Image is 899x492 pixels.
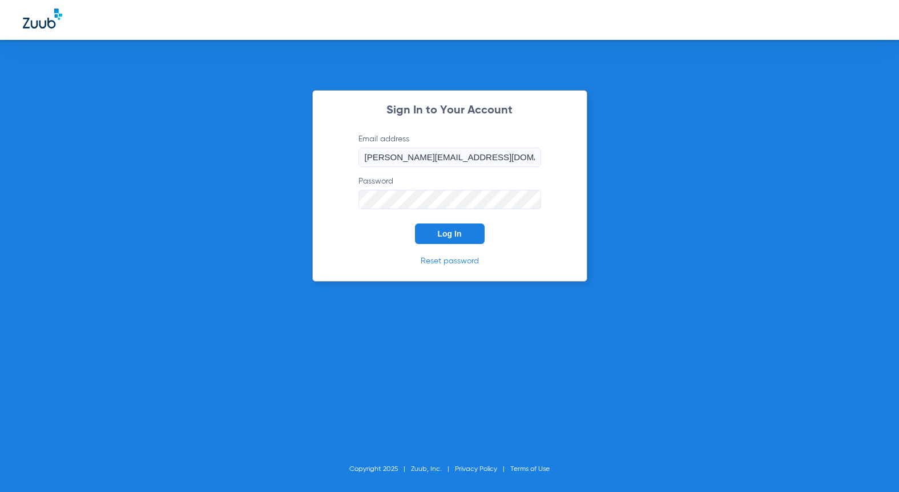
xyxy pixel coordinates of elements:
button: Log In [415,223,485,244]
li: Zuub, Inc. [411,463,455,475]
a: Reset password [421,257,479,265]
input: Password [358,190,541,209]
span: Log In [438,229,462,238]
img: Zuub Logo [23,9,62,29]
label: Email address [358,133,541,167]
h2: Sign In to Your Account [341,105,558,116]
label: Password [358,176,541,209]
a: Terms of Use [510,466,550,473]
li: Copyright 2025 [349,463,411,475]
input: Email address [358,148,541,167]
a: Privacy Policy [455,466,497,473]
